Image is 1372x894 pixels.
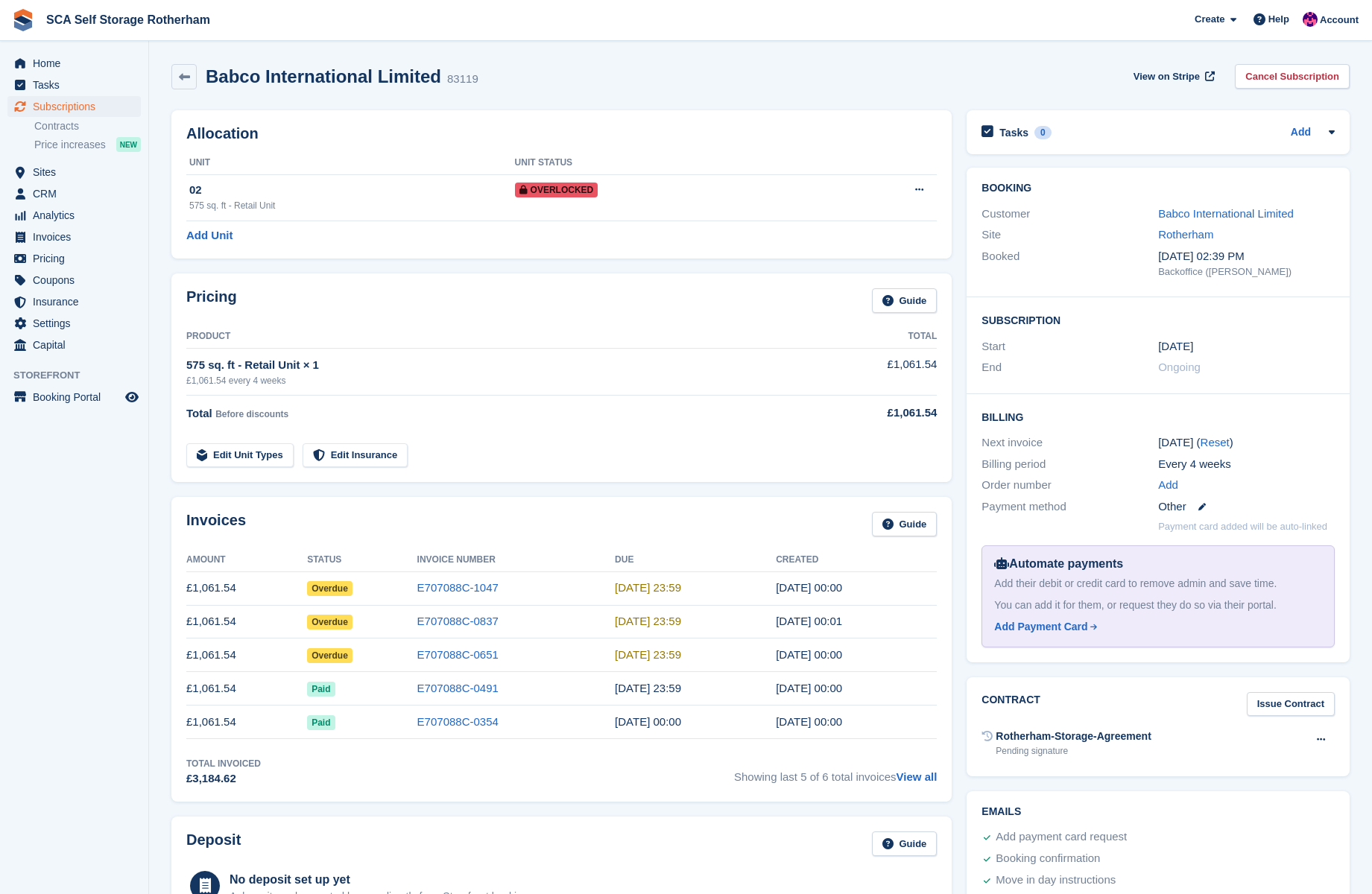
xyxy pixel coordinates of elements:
th: Due [615,548,776,572]
div: Automate payments [994,555,1322,573]
div: Move in day instructions [996,872,1116,890]
div: Start [981,338,1158,355]
div: Site [981,226,1158,244]
h2: Babco International Limited [206,66,441,86]
h2: Tasks [999,126,1028,139]
td: £1,061.54 [186,638,307,672]
a: SCA Self Storage Rotherham [40,7,216,32]
a: E707088C-0354 [417,715,499,728]
div: Add their debit or credit card to remove admin and save time. [994,576,1322,592]
th: Total [800,325,938,349]
a: Add Unit [186,227,233,244]
a: menu [7,270,141,291]
a: Babco International Limited [1158,207,1294,220]
h2: Pricing [186,288,237,313]
td: £1,061.54 [800,348,938,395]
span: Booking Portal [33,387,122,408]
a: menu [7,313,141,334]
span: Create [1195,12,1224,27]
span: Before discounts [215,409,288,419]
a: menu [7,183,141,204]
td: £1,061.54 [186,706,307,739]
time: 2025-09-14 23:00:32 UTC [776,581,842,594]
time: 2025-05-26 23:00:00 UTC [615,715,681,728]
div: 83119 [447,71,478,88]
a: View on Stripe [1128,64,1218,89]
span: Subscriptions [33,96,122,117]
a: menu [7,74,141,95]
a: Add Payment Card [994,619,1316,635]
div: 575 sq. ft - Retail Unit [189,199,515,212]
a: menu [7,335,141,355]
h2: Allocation [186,125,937,142]
th: Status [307,548,417,572]
a: Contracts [34,119,141,133]
time: 2025-07-20 23:00:55 UTC [776,648,842,661]
a: Guide [872,288,938,313]
span: Showing last 5 of 6 total invoices [734,757,937,787]
div: Payment method [981,498,1158,516]
div: 0 [1034,126,1052,139]
div: Billing period [981,456,1158,473]
span: Coupons [33,270,122,291]
span: Overdue [307,648,353,663]
div: 02 [189,182,515,199]
h2: Billing [981,409,1335,424]
th: Invoice Number [417,548,616,572]
h2: Subscription [981,312,1335,327]
span: Price increases [34,138,106,152]
span: Total [186,407,212,419]
div: Booked [981,248,1158,279]
h2: Booking [981,183,1335,194]
div: 575 sq. ft - Retail Unit × 1 [186,357,800,374]
time: 2025-04-27 23:00:00 UTC [1158,338,1193,355]
a: Edit Unit Types [186,443,294,468]
a: menu [7,226,141,247]
a: Add [1158,477,1178,494]
div: Other [1158,498,1335,516]
img: Sam Chapman [1303,12,1318,27]
div: [DATE] ( ) [1158,434,1335,451]
span: Help [1268,12,1289,27]
div: End [981,359,1158,376]
span: Tasks [33,74,122,95]
span: Overdue [307,615,353,630]
span: Home [33,53,122,74]
time: 2025-05-25 23:00:18 UTC [776,715,842,728]
span: Capital [33,335,122,355]
h2: Contract [981,692,1040,717]
time: 2025-07-21 22:59:59 UTC [615,648,681,661]
a: Cancel Subscription [1235,64,1350,89]
span: Sites [33,162,122,183]
div: £3,184.62 [186,770,261,787]
a: E707088C-0651 [417,648,499,661]
div: Order number [981,477,1158,494]
a: menu [7,248,141,269]
a: Reset [1201,436,1230,448]
div: Booking confirmation [996,850,1100,868]
h2: Emails [981,806,1335,818]
div: Customer [981,206,1158,223]
div: Total Invoiced [186,757,261,770]
td: £1,061.54 [186,605,307,638]
time: 2025-09-15 22:59:59 UTC [615,581,681,594]
th: Amount [186,548,307,572]
span: Account [1320,13,1359,28]
div: No deposit set up yet [230,871,537,889]
span: Overdue [307,581,353,596]
span: Paid [307,715,335,730]
div: [DATE] 02:39 PM [1158,248,1335,265]
a: Price increases NEW [34,136,141,153]
a: Add [1291,124,1311,142]
div: Add Payment Card [994,619,1087,635]
a: menu [7,205,141,226]
div: NEW [116,137,141,152]
div: Pending signature [996,744,1151,758]
span: Ongoing [1158,361,1201,373]
span: Overlocked [515,183,598,197]
a: E707088C-0491 [417,682,499,694]
span: Analytics [33,205,122,226]
th: Created [776,548,937,572]
span: CRM [33,183,122,204]
h2: Deposit [186,831,241,856]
